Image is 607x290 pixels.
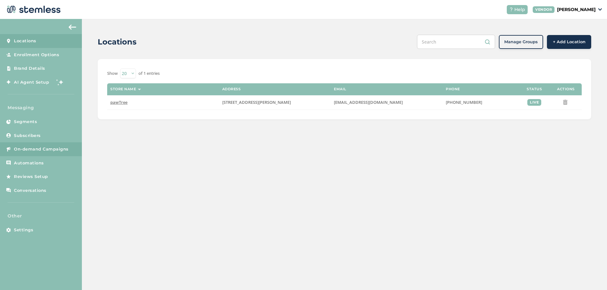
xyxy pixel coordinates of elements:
[598,8,602,11] img: icon_down-arrow-small-66adaf34.svg
[504,39,538,45] span: Manage Groups
[110,99,127,105] span: pawTree
[547,35,591,49] button: + Add Location
[138,89,141,90] img: icon-sort-1e1d7615.svg
[509,8,513,11] img: icon-help-white-03924b79.svg
[222,87,241,91] label: Address
[69,25,76,30] img: icon-arrow-back-accent-c549486e.svg
[557,6,596,13] p: [PERSON_NAME]
[14,146,69,152] span: On-demand Campaigns
[334,100,439,105] label: Support@pawtree.com
[222,100,328,105] label: 940 South Kimball Avenue
[14,160,44,166] span: Automations
[14,52,59,58] span: Enrollment Options
[110,100,216,105] label: pawTree
[553,39,586,45] span: + Add Location
[575,260,607,290] iframe: Chat Widget
[54,76,66,88] img: glitter-stars-b7820f95.gif
[527,87,542,91] label: Status
[14,133,41,139] span: Subscribers
[514,6,525,13] span: Help
[14,38,36,44] span: Locations
[222,99,291,105] span: [STREET_ADDRESS][PERSON_NAME]
[533,6,555,13] div: VENDOR
[14,174,48,180] span: Reviews Setup
[417,35,495,49] input: Search
[446,100,515,105] label: (855) 940-5234
[14,65,45,72] span: Brand Details
[110,87,136,91] label: Store name
[550,83,582,95] th: Actions
[446,87,460,91] label: Phone
[334,87,346,91] label: Email
[107,70,118,77] label: Show
[5,3,61,16] img: logo-dark-0685b13c.svg
[499,35,543,49] button: Manage Groups
[98,36,137,48] h2: Locations
[334,99,403,105] span: [EMAIL_ADDRESS][DOMAIN_NAME]
[14,227,33,233] span: Settings
[14,79,49,86] span: AI Agent Setup
[527,99,541,106] div: live
[446,99,482,105] span: [PHONE_NUMBER]
[14,187,46,194] span: Conversations
[138,70,160,77] label: of 1 entries
[14,119,37,125] span: Segments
